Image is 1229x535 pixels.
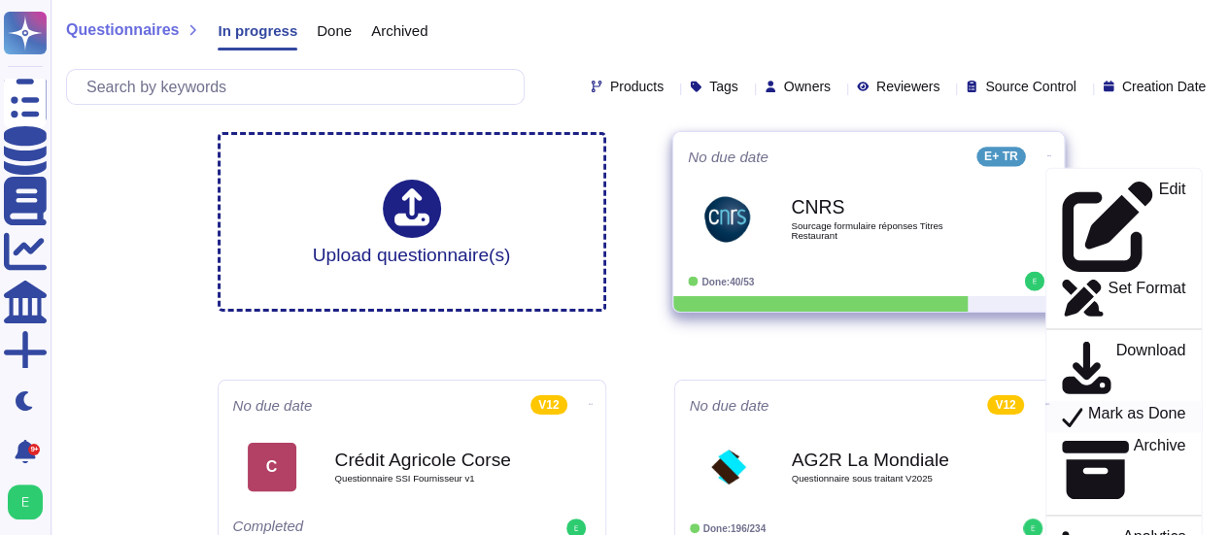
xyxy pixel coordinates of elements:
[975,147,1025,166] div: E+ TR
[690,398,769,413] span: No due date
[4,481,56,523] button: user
[791,198,987,217] b: CNRS
[1045,177,1201,276] a: Edit
[792,451,986,469] b: AG2R La Mondiale
[1045,276,1201,320] a: Set Format
[1087,406,1185,429] p: Mark as Done
[1122,80,1206,93] span: Creation Date
[313,180,511,264] div: Upload questionnaire(s)
[688,150,768,164] span: No due date
[335,451,529,469] b: Crédit Agricole Corse
[248,443,296,491] div: C
[1108,281,1185,317] p: Set Format
[218,23,297,38] span: In progress
[1045,401,1201,433] a: Mark as Done
[784,80,831,93] span: Owners
[317,23,352,38] span: Done
[335,474,529,484] span: Questionnaire SSI Fournisseur v1
[1024,272,1043,291] img: user
[792,474,986,484] span: Questionnaire sous traitant V2025
[233,398,313,413] span: No due date
[1115,342,1185,397] p: Download
[8,485,43,519] img: user
[704,443,753,491] img: Logo
[703,523,767,534] span: Done: 196/234
[791,221,987,240] span: Sourcage formulaire réponses Titres Restaurant
[1045,337,1201,401] a: Download
[709,80,738,93] span: Tags
[371,23,427,38] span: Archived
[1133,438,1185,503] p: Archive
[1045,433,1201,507] a: Archive
[77,70,524,104] input: Search by keywords
[66,22,179,38] span: Questionnaires
[610,80,664,93] span: Products
[701,276,754,286] span: Done: 40/53
[702,194,752,244] img: Logo
[876,80,939,93] span: Reviewers
[1158,182,1185,272] p: Edit
[987,395,1023,415] div: V12
[28,444,40,455] div: 9+
[985,80,1075,93] span: Source Control
[530,395,566,415] div: V12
